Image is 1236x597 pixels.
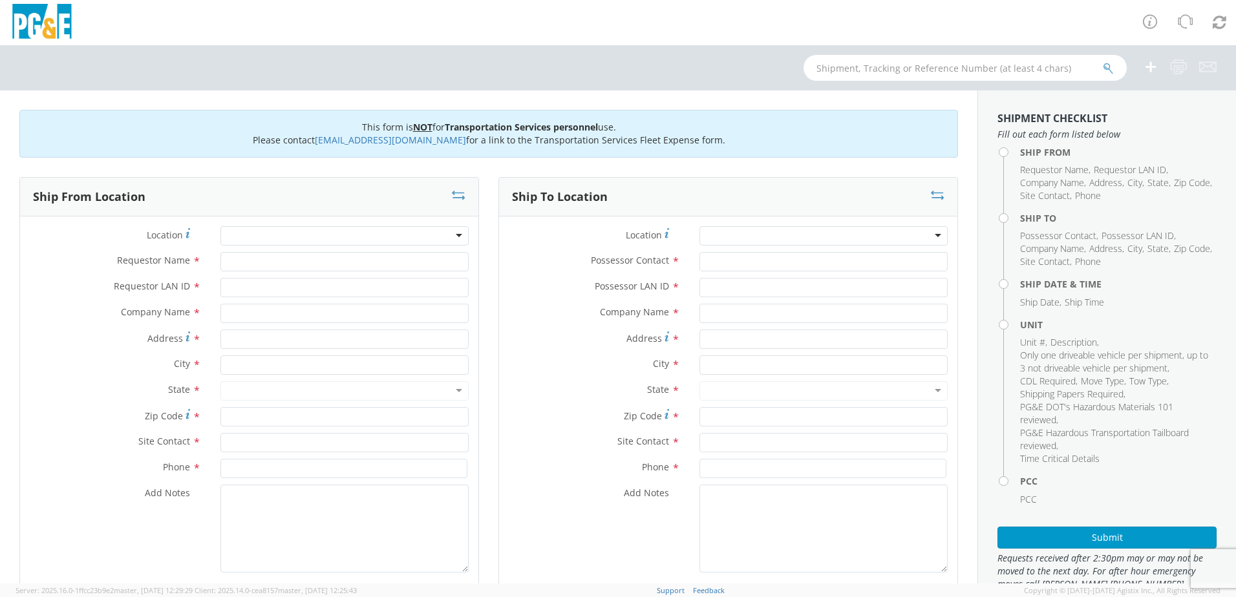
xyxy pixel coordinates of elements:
li: , [1020,375,1078,388]
li: , [1094,163,1168,176]
span: Location [626,229,662,241]
h4: Ship To [1020,213,1217,223]
a: Support [657,585,685,595]
span: Requests received after 2:30pm may or may not be moved to the next day. For after hour emergency ... [997,552,1217,591]
h3: Ship To Location [512,191,608,204]
span: Site Contact [617,435,669,447]
div: This form is for use. Please contact for a link to the Transportation Services Fleet Expense form. [19,110,958,158]
span: State [647,383,669,395]
li: , [1089,176,1124,189]
span: Client: 2025.14.0-cea8157 [195,585,357,595]
b: Transportation Services personnel [445,121,598,133]
li: , [1020,336,1047,349]
span: Phone [1075,255,1101,267]
h4: Ship From [1020,147,1217,157]
span: Move Type [1081,375,1124,387]
input: Shipment, Tracking or Reference Number (at least 4 chars) [804,55,1127,81]
li: , [1102,229,1176,242]
li: , [1020,176,1086,189]
span: Address [147,332,183,344]
li: , [1020,229,1098,242]
span: Ship Time [1065,296,1104,308]
h4: Ship Date & Time [1020,279,1217,289]
button: Submit [997,527,1217,549]
span: City [1127,242,1142,255]
span: Possessor LAN ID [1102,229,1174,242]
span: Requestor LAN ID [1094,163,1166,176]
span: Possessor Contact [1020,229,1096,242]
span: CDL Required [1020,375,1076,387]
span: PG&E DOT's Hazardous Materials 101 reviewed [1020,401,1173,426]
span: Site Contact [1020,255,1070,267]
span: State [168,383,190,395]
span: Description [1050,336,1097,348]
u: NOT [413,121,432,133]
li: , [1174,176,1212,189]
li: , [1129,375,1169,388]
li: , [1089,242,1124,255]
li: , [1127,176,1144,189]
li: , [1020,349,1213,375]
span: Zip Code [624,410,662,422]
span: Possessor Contact [591,254,669,266]
span: Location [147,229,183,241]
span: master, [DATE] 12:29:29 [114,585,193,595]
span: Company Name [121,306,190,318]
span: Phone [642,461,669,473]
span: Ship Date [1020,296,1060,308]
span: Company Name [1020,176,1084,189]
span: State [1147,242,1169,255]
h4: PCC [1020,476,1217,486]
span: PCC [1020,493,1037,505]
li: , [1020,388,1125,401]
li: , [1020,296,1061,309]
span: Add Notes [624,487,669,499]
span: Address [1089,242,1122,255]
span: Time Critical Details [1020,452,1100,465]
span: Address [1089,176,1122,189]
span: State [1147,176,1169,189]
span: City [653,357,669,370]
li: , [1020,242,1086,255]
span: Unit # [1020,336,1045,348]
span: Add Notes [145,487,190,499]
span: City [1127,176,1142,189]
span: Tow Type [1129,375,1167,387]
li: , [1081,375,1126,388]
span: master, [DATE] 12:25:43 [278,585,357,595]
a: [EMAIL_ADDRESS][DOMAIN_NAME] [315,134,466,146]
h3: Ship From Location [33,191,145,204]
li: , [1127,242,1144,255]
span: Phone [163,461,190,473]
span: Requestor LAN ID [114,280,190,292]
img: pge-logo-06675f144f4cfa6a6814.png [10,4,74,42]
li: , [1020,255,1072,268]
span: PG&E Hazardous Transportation Tailboard reviewed [1020,426,1189,452]
li: , [1020,163,1091,176]
span: Copyright © [DATE]-[DATE] Agistix Inc., All Rights Reserved [1024,585,1220,596]
span: Requestor Name [1020,163,1089,176]
span: Zip Code [1174,176,1210,189]
li: , [1020,426,1213,452]
h4: Unit [1020,320,1217,330]
span: Phone [1075,189,1101,202]
li: , [1050,336,1099,349]
li: , [1020,189,1072,202]
span: Possessor LAN ID [595,280,669,292]
span: Address [626,332,662,344]
span: Server: 2025.16.0-1ffcc23b9e2 [16,585,193,595]
li: , [1020,401,1213,426]
span: Site Contact [1020,189,1070,202]
span: City [174,357,190,370]
span: Fill out each form listed below [997,128,1217,141]
span: Only one driveable vehicle per shipment, up to 3 not driveable vehicle per shipment [1020,349,1208,374]
span: Shipping Papers Required [1020,388,1124,400]
span: Requestor Name [117,254,190,266]
li: , [1174,242,1212,255]
span: Zip Code [1174,242,1210,255]
span: Zip Code [145,410,183,422]
li: , [1147,176,1171,189]
a: Feedback [693,585,725,595]
span: Company Name [600,306,669,318]
span: Site Contact [138,435,190,447]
